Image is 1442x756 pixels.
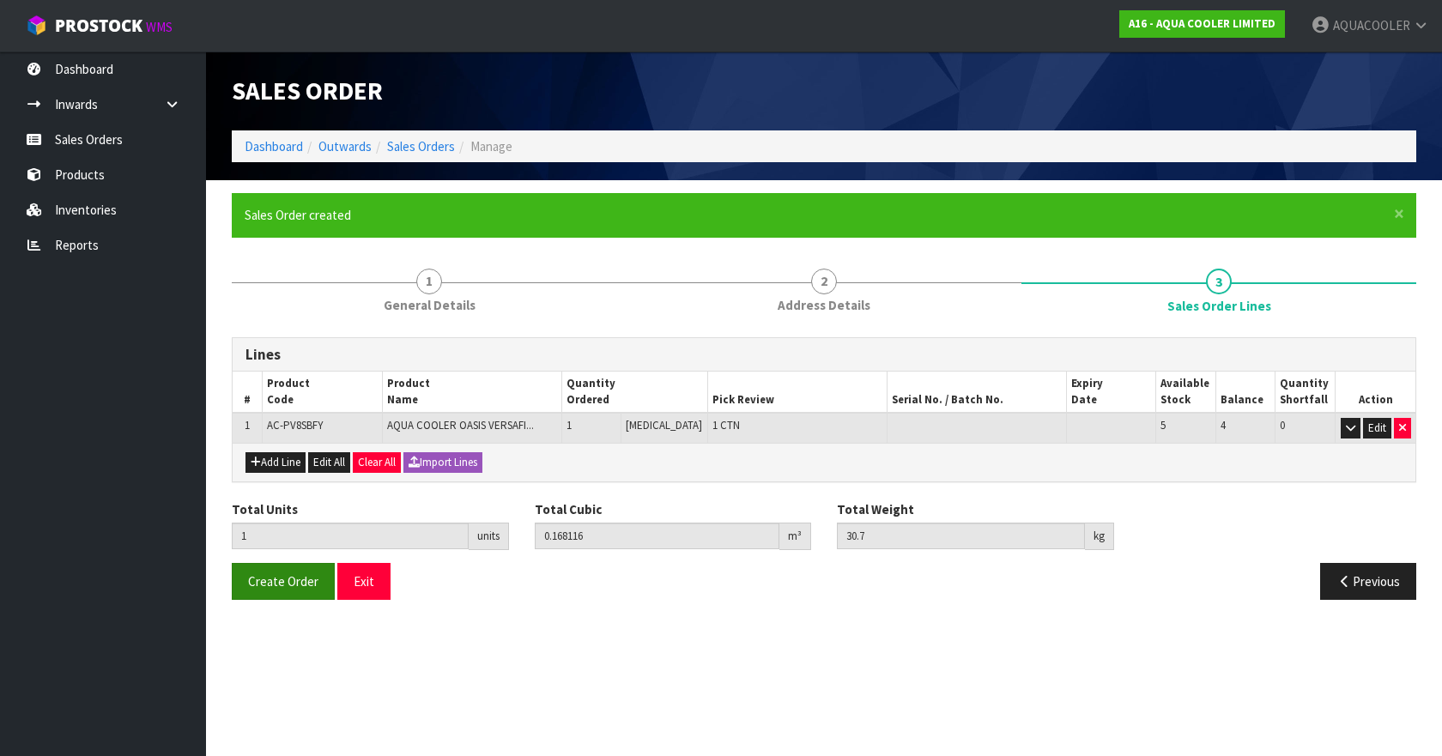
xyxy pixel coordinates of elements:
[416,269,442,294] span: 1
[337,563,391,600] button: Exit
[232,75,383,106] span: Sales Order
[1336,372,1415,413] th: Action
[469,523,509,550] div: units
[232,324,1416,614] span: Sales Order Lines
[1160,418,1166,432] span: 5
[353,452,401,473] button: Clear All
[245,138,303,154] a: Dashboard
[470,138,512,154] span: Manage
[1333,17,1410,33] span: AQUACOOLER
[1085,523,1114,550] div: kg
[1206,269,1232,294] span: 3
[566,418,572,432] span: 1
[707,372,887,413] th: Pick Review
[232,500,298,518] label: Total Units
[1215,372,1275,413] th: Balance
[1066,372,1156,413] th: Expiry Date
[1167,297,1271,315] span: Sales Order Lines
[318,138,372,154] a: Outwards
[387,418,534,432] span: AQUA COOLER OASIS VERSAFI...
[626,418,702,432] span: [MEDICAL_DATA]
[837,523,1085,549] input: Total Weight
[387,138,455,154] a: Sales Orders
[146,19,173,35] small: WMS
[267,418,323,432] span: AC-PV8SBFY
[245,207,351,223] span: Sales Order created
[561,372,707,413] th: Quantity Ordered
[248,573,318,590] span: Create Order
[245,418,250,432] span: 1
[1363,418,1391,438] button: Edit
[232,563,335,600] button: Create Order
[55,15,142,37] span: ProStock
[245,452,306,473] button: Add Line
[263,372,382,413] th: Product Code
[232,523,469,549] input: Total Units
[811,269,837,294] span: 2
[245,347,1403,363] h3: Lines
[887,372,1066,413] th: Serial No. / Batch No.
[1275,372,1336,413] th: Quantity Shortfall
[535,523,780,549] input: Total Cubic
[1320,563,1416,600] button: Previous
[1221,418,1226,432] span: 4
[308,452,350,473] button: Edit All
[779,523,811,550] div: m³
[233,372,263,413] th: #
[712,418,740,432] span: 1 CTN
[382,372,561,413] th: Product Name
[837,500,914,518] label: Total Weight
[1280,418,1285,432] span: 0
[535,500,602,518] label: Total Cubic
[1156,372,1216,413] th: Available Stock
[403,452,482,473] button: Import Lines
[1394,202,1404,226] span: ×
[1129,16,1275,31] strong: A16 - AQUA COOLER LIMITED
[778,296,870,314] span: Address Details
[26,15,47,36] img: cube-alt.png
[384,296,476,314] span: General Details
